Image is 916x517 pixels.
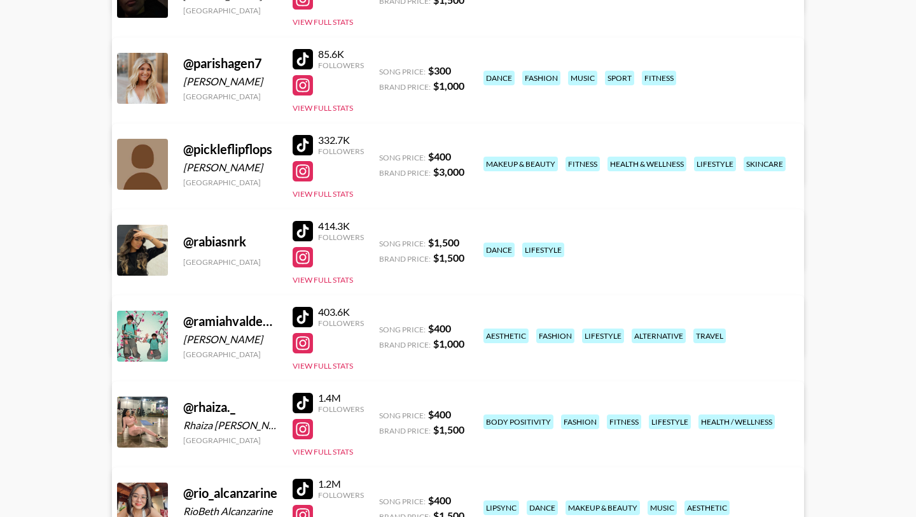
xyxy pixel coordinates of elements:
[648,500,677,515] div: music
[183,161,277,174] div: [PERSON_NAME]
[183,178,277,187] div: [GEOGRAPHIC_DATA]
[379,426,431,436] span: Brand Price:
[318,404,364,414] div: Followers
[433,337,464,350] strong: $ 1,000
[318,48,364,60] div: 85.6K
[483,329,529,343] div: aesthetic
[318,478,364,490] div: 1.2M
[483,71,515,85] div: dance
[428,408,451,420] strong: $ 400
[605,71,634,85] div: sport
[318,306,364,318] div: 403.6K
[649,414,691,429] div: lifestyle
[428,236,459,248] strong: $ 1,500
[183,6,277,15] div: [GEOGRAPHIC_DATA]
[293,275,353,285] button: View Full Stats
[566,157,600,171] div: fitness
[428,322,451,334] strong: $ 400
[318,232,364,242] div: Followers
[183,333,277,346] div: [PERSON_NAME]
[293,361,353,371] button: View Full Stats
[293,103,353,113] button: View Full Stats
[698,414,775,429] div: health / wellness
[536,329,574,343] div: fashion
[607,157,686,171] div: health & wellness
[632,329,686,343] div: alternative
[183,399,277,415] div: @ rhaiza._
[607,414,641,429] div: fitness
[433,80,464,92] strong: $ 1,000
[433,166,464,178] strong: $ 3,000
[183,436,277,445] div: [GEOGRAPHIC_DATA]
[379,82,431,92] span: Brand Price:
[293,447,353,457] button: View Full Stats
[568,71,597,85] div: music
[318,392,364,404] div: 1.4M
[483,500,519,515] div: lipsync
[428,150,451,162] strong: $ 400
[684,500,730,515] div: aesthetic
[428,494,451,506] strong: $ 400
[183,350,277,359] div: [GEOGRAPHIC_DATA]
[483,243,515,257] div: dance
[293,189,353,199] button: View Full Stats
[433,423,464,436] strong: $ 1,500
[183,92,277,101] div: [GEOGRAPHIC_DATA]
[318,220,364,232] div: 414.3K
[379,254,431,264] span: Brand Price:
[293,17,353,27] button: View Full Stats
[183,234,277,250] div: @ rabiasnrk
[318,134,364,146] div: 332.7K
[379,168,431,178] span: Brand Price:
[183,313,277,329] div: @ ramiahvaldezzz
[183,419,277,432] div: Rhaiza [PERSON_NAME] [PERSON_NAME]
[379,497,426,506] span: Song Price:
[693,329,726,343] div: travel
[183,485,277,501] div: @ rio_alcanzarine
[566,500,640,515] div: makeup & beauty
[379,239,426,248] span: Song Price:
[318,318,364,328] div: Followers
[527,500,558,515] div: dance
[379,340,431,350] span: Brand Price:
[694,157,736,171] div: lifestyle
[379,67,426,76] span: Song Price:
[379,153,426,162] span: Song Price:
[483,414,553,429] div: body positivity
[642,71,676,85] div: fitness
[561,414,599,429] div: fashion
[379,325,426,334] span: Song Price:
[744,157,786,171] div: skincare
[183,55,277,71] div: @ parishagen7
[318,490,364,500] div: Followers
[522,243,564,257] div: lifestyle
[433,251,464,264] strong: $ 1,500
[183,257,277,267] div: [GEOGRAPHIC_DATA]
[183,141,277,157] div: @ pickleflipflops
[483,157,558,171] div: makeup & beauty
[522,71,560,85] div: fashion
[318,60,364,70] div: Followers
[379,411,426,420] span: Song Price:
[428,64,451,76] strong: $ 300
[183,75,277,88] div: [PERSON_NAME]
[582,329,624,343] div: lifestyle
[318,146,364,156] div: Followers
